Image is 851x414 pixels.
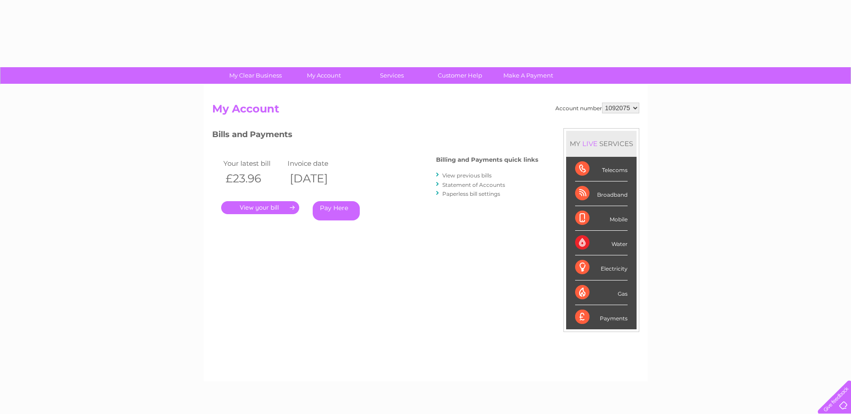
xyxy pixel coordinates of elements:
[442,181,505,188] a: Statement of Accounts
[212,128,538,144] h3: Bills and Payments
[221,157,286,169] td: Your latest bill
[436,156,538,163] h4: Billing and Payments quick links
[575,305,628,329] div: Payments
[555,103,639,113] div: Account number
[221,201,299,214] a: .
[287,67,361,84] a: My Account
[355,67,429,84] a: Services
[491,67,565,84] a: Make A Payment
[575,255,628,280] div: Electricity
[442,172,492,179] a: View previous bills
[218,67,292,84] a: My Clear Business
[313,201,360,220] a: Pay Here
[423,67,497,84] a: Customer Help
[575,231,628,255] div: Water
[566,131,637,156] div: MY SERVICES
[221,169,286,188] th: £23.96
[285,157,350,169] td: Invoice date
[575,206,628,231] div: Mobile
[212,103,639,120] h2: My Account
[580,139,599,148] div: LIVE
[575,157,628,181] div: Telecoms
[442,190,500,197] a: Paperless bill settings
[285,169,350,188] th: [DATE]
[575,181,628,206] div: Broadband
[575,280,628,305] div: Gas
